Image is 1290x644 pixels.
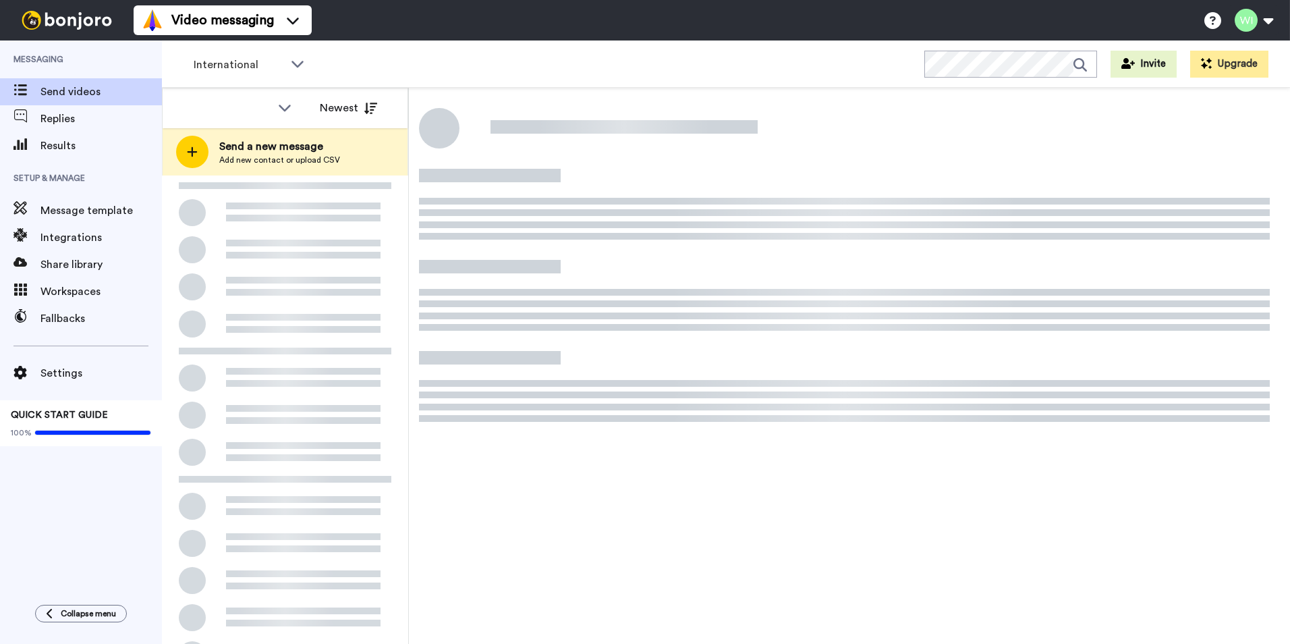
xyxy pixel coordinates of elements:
span: Collapse menu [61,608,116,619]
span: Workspaces [40,284,162,300]
button: Invite [1111,51,1177,78]
span: Replies [40,111,162,127]
button: Newest [310,95,387,122]
span: Send videos [40,84,162,100]
span: Share library [40,257,162,273]
button: Collapse menu [35,605,127,622]
span: Send a new message [219,138,340,155]
span: Settings [40,365,162,381]
span: International [194,57,284,73]
button: Upgrade [1190,51,1268,78]
span: Video messaging [171,11,274,30]
span: 100% [11,427,32,438]
img: vm-color.svg [142,9,163,31]
span: QUICK START GUIDE [11,410,108,420]
span: Add new contact or upload CSV [219,155,340,165]
span: Fallbacks [40,311,162,327]
span: Message template [40,203,162,219]
span: Integrations [40,230,162,246]
img: bj-logo-header-white.svg [16,11,117,30]
span: Results [40,138,162,154]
